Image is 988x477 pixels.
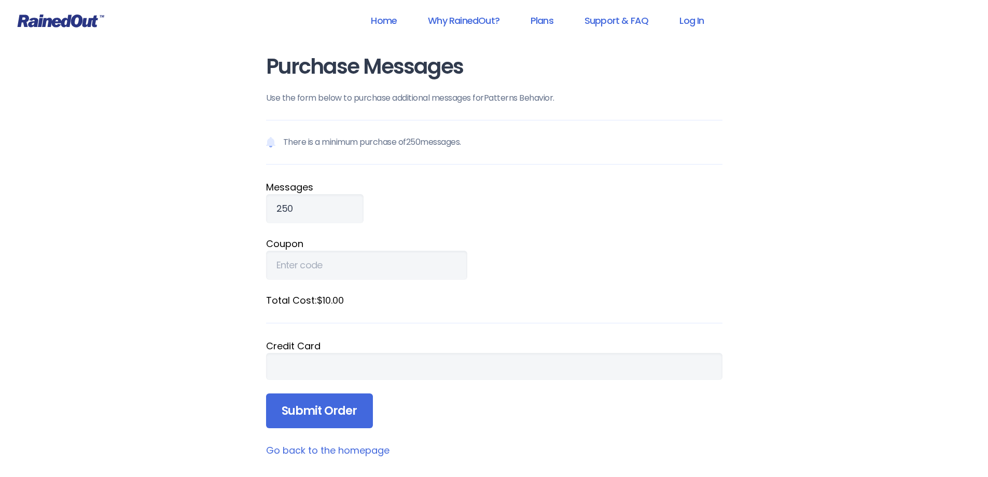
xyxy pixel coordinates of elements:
[571,9,662,32] a: Support & FAQ
[266,339,722,353] div: Credit Card
[266,251,467,280] input: Enter code
[266,293,722,307] label: Total Cost: $10.00
[357,9,410,32] a: Home
[266,393,373,429] input: Submit Order
[276,361,712,372] iframe: Secure payment input frame
[266,237,722,251] label: Coupon
[266,136,275,148] img: Notification icon
[266,92,722,104] p: Use the form below to purchase additional messages for Patterns Behavior .
[414,9,513,32] a: Why RainedOut?
[266,120,722,165] p: There is a minimum purchase of 250 messages.
[666,9,717,32] a: Log In
[517,9,567,32] a: Plans
[266,194,364,223] input: Qty
[266,444,389,457] a: Go back to the homepage
[266,180,722,194] label: Message s
[266,55,722,78] h1: Purchase Messages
